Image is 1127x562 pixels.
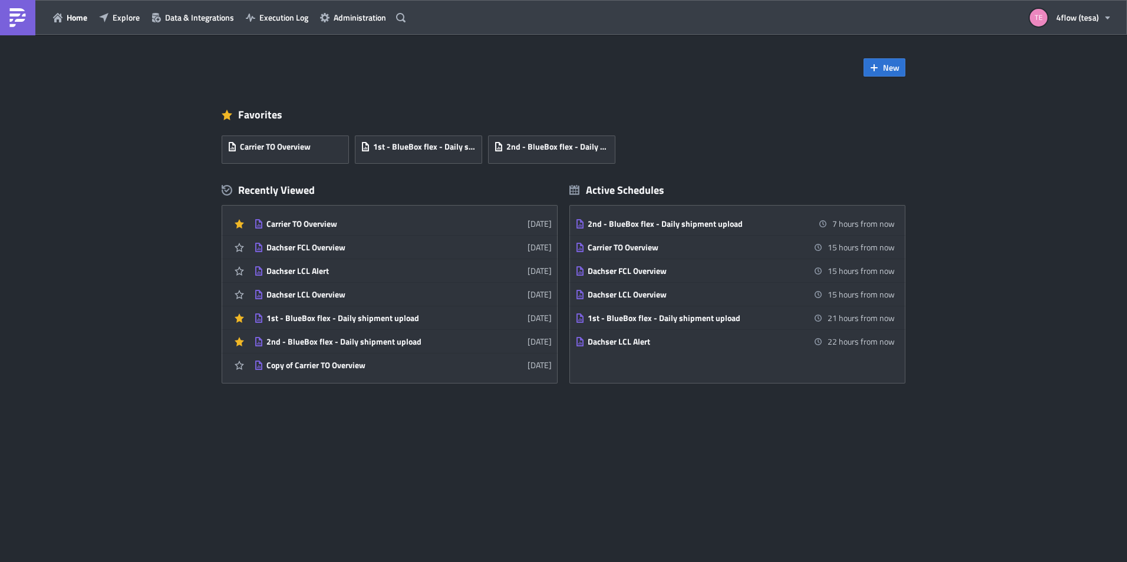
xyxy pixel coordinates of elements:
div: Dachser FCL Overview [266,242,473,253]
a: Dachser LCL Alert22 hours from now [575,330,895,353]
time: 2025-10-01 12:15 [828,312,895,324]
a: Dachser LCL Alert[DATE] [254,259,552,282]
time: 2025-09-25T15:35:53Z [528,288,552,300]
div: 2nd - BlueBox flex - Daily shipment upload [588,219,794,229]
a: 1st - BlueBox flex - Daily shipment upload[DATE] [254,306,552,329]
time: 2025-10-01 06:00 [828,241,895,253]
div: Dachser FCL Overview [588,266,794,276]
span: Data & Integrations [165,11,234,24]
time: 2025-09-30 21:45 [832,217,895,230]
span: Home [67,11,87,24]
div: Active Schedules [569,183,664,197]
time: 2025-10-01 12:45 [828,335,895,348]
time: 2025-10-01 06:15 [828,288,895,300]
div: Carrier TO Overview [588,242,794,253]
span: 2nd - BlueBox flex - Daily shipment upload [506,141,609,152]
button: Explore [93,8,146,27]
div: 2nd - BlueBox flex - Daily shipment upload [266,336,473,347]
time: 2025-09-25T15:35:46Z [528,312,552,324]
img: PushMetrics [8,8,27,27]
div: Copy of Carrier TO Overview [266,360,473,371]
span: Administration [334,11,386,24]
div: Recently Viewed [222,181,558,199]
img: Avatar [1029,8,1049,28]
button: Home [47,8,93,27]
span: 4flow (tesa) [1056,11,1099,24]
a: Copy of Carrier TO Overview[DATE] [254,353,552,376]
a: Dachser FCL Overview15 hours from now [575,259,895,282]
button: New [864,58,905,77]
span: Carrier TO Overview [240,141,311,152]
a: Dachser FCL Overview[DATE] [254,236,552,259]
div: 1st - BlueBox flex - Daily shipment upload [266,313,473,323]
a: Dachser LCL Overview15 hours from now [575,283,895,306]
time: 2025-09-25T15:35:34Z [528,335,552,348]
a: 2nd - BlueBox flex - Daily shipment upload[DATE] [254,330,552,353]
a: Dachser LCL Overview[DATE] [254,283,552,306]
div: Dachser LCL Alert [588,336,794,347]
time: 2025-06-25T08:15:13Z [528,359,552,371]
a: 1st - BlueBox flex - Daily shipment upload21 hours from now [575,306,895,329]
div: Carrier TO Overview [266,219,473,229]
a: Carrier TO Overview [222,130,355,164]
button: Administration [314,8,392,27]
button: 4flow (tesa) [1023,5,1118,31]
div: Dachser LCL Overview [266,289,473,300]
time: 2025-09-25T15:36:33Z [528,217,552,230]
div: Favorites [222,106,905,124]
span: Execution Log [259,11,308,24]
button: Data & Integrations [146,8,240,27]
span: 1st - BlueBox flex - Daily shipment upload [373,141,476,152]
a: 1st - BlueBox flex - Daily shipment upload [355,130,488,164]
a: 2nd - BlueBox flex - Daily shipment upload7 hours from now [575,212,895,235]
time: 2025-10-01 06:15 [828,265,895,277]
button: Execution Log [240,8,314,27]
div: 1st - BlueBox flex - Daily shipment upload [588,313,794,323]
div: Dachser LCL Overview [588,289,794,300]
span: Explore [113,11,140,24]
a: Carrier TO Overview[DATE] [254,212,552,235]
time: 2025-09-25T15:36:06Z [528,265,552,277]
span: New [883,61,899,74]
time: 2025-09-25T15:36:21Z [528,241,552,253]
div: Dachser LCL Alert [266,266,473,276]
a: Carrier TO Overview15 hours from now [575,236,895,259]
a: 2nd - BlueBox flex - Daily shipment upload [488,130,621,164]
